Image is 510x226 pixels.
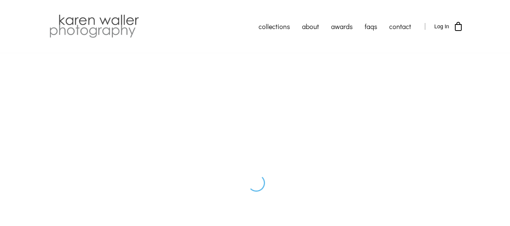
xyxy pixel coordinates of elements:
[296,17,325,36] a: about
[253,17,296,36] a: collections
[435,23,449,29] span: Log In
[325,17,359,36] a: awards
[359,17,383,36] a: faqs
[48,13,141,40] img: Karen Waller Photography
[383,17,417,36] a: contact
